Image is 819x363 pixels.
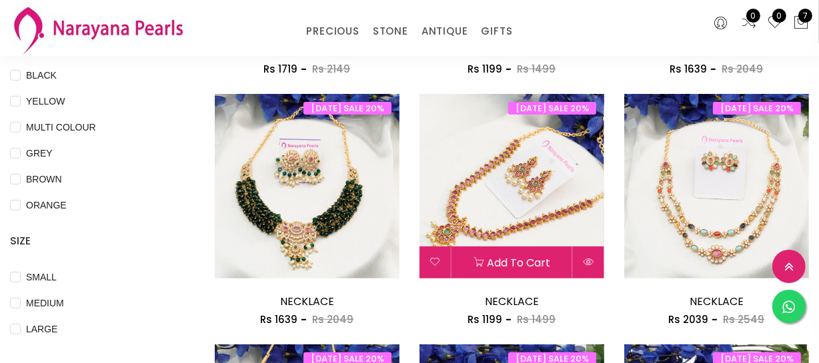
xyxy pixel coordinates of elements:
[21,94,70,109] span: YELLOW
[485,294,539,309] a: NECKLACE
[722,62,763,76] span: Rs 2049
[485,43,539,59] a: NECKLACE
[772,9,786,23] span: 0
[468,62,502,76] span: Rs 1199
[21,270,62,284] span: SMALL
[517,312,556,326] span: Rs 1499
[793,15,809,32] button: 7
[21,120,101,135] span: MULTI COLOUR
[373,21,408,41] a: STONE
[798,9,812,23] span: 7
[746,9,760,23] span: 0
[468,312,502,326] span: Rs 1199
[668,312,708,326] span: Rs 2039
[303,102,391,115] span: [DATE] SALE 20%
[21,322,63,336] span: LARGE
[21,68,62,83] span: BLACK
[422,21,468,41] a: ANTIQUE
[420,246,451,278] button: Add to wishlist
[741,15,757,32] a: 0
[306,21,359,41] a: PRECIOUS
[690,43,744,59] a: NECKLACE
[280,43,334,59] a: NECKLACE
[767,15,783,32] a: 0
[312,312,353,326] span: Rs 2049
[21,172,67,186] span: BROWN
[713,102,801,115] span: [DATE] SALE 20%
[312,62,350,76] span: Rs 2149
[517,62,556,76] span: Rs 1499
[21,296,69,310] span: MEDIUM
[21,198,72,212] span: ORANGE
[452,246,572,278] button: Add to cart
[723,312,764,326] span: Rs 2549
[573,246,604,278] button: Quick View
[10,233,175,249] h4: SIZE
[263,62,297,76] span: Rs 1719
[21,146,58,161] span: GREY
[508,102,596,115] span: [DATE] SALE 20%
[280,294,334,309] a: NECKLACE
[260,312,297,326] span: Rs 1639
[670,62,707,76] span: Rs 1639
[690,294,744,309] a: NECKLACE
[481,21,512,41] a: GIFTS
